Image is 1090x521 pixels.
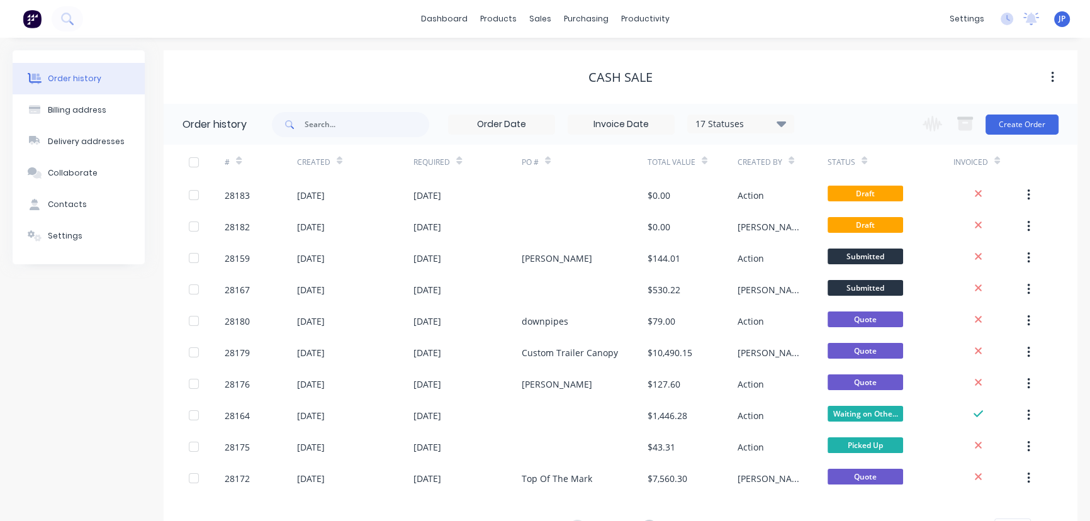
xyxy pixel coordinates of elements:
div: Action [738,189,764,202]
div: Order history [183,117,247,132]
div: $79.00 [648,315,675,328]
div: Invoiced [953,145,1025,179]
div: [DATE] [297,472,325,485]
div: Contacts [48,199,87,210]
div: [DATE] [413,315,441,328]
div: Settings [48,230,82,242]
div: $144.01 [648,252,680,265]
div: Status [828,157,855,168]
div: [DATE] [297,378,325,391]
div: 17 Statuses [688,117,794,131]
div: $530.22 [648,283,680,296]
button: Order history [13,63,145,94]
span: Submitted [828,280,903,296]
div: 28172 [225,472,250,485]
div: [DATE] [297,283,325,296]
div: [DATE] [297,252,325,265]
div: [DATE] [413,283,441,296]
div: Order history [48,73,101,84]
div: [DATE] [297,346,325,359]
div: [DATE] [413,220,441,233]
div: Action [738,378,764,391]
div: Required [413,145,522,179]
span: Waiting on Othe... [828,406,903,422]
div: Collaborate [48,167,98,179]
div: [PERSON_NAME] [738,220,802,233]
div: $1,446.28 [648,409,687,422]
span: Draft [828,217,903,233]
div: Invoiced [953,157,988,168]
div: $0.00 [648,220,670,233]
div: downpipes [522,315,568,328]
div: PO # [522,157,539,168]
div: [DATE] [413,440,441,454]
div: $7,560.30 [648,472,687,485]
button: Settings [13,220,145,252]
div: Delivery addresses [48,136,125,147]
div: 28179 [225,346,250,359]
div: Action [738,409,764,422]
div: [DATE] [297,315,325,328]
div: $127.60 [648,378,680,391]
button: Billing address [13,94,145,126]
div: Total Value [648,157,695,168]
div: $10,490.15 [648,346,692,359]
div: $43.31 [648,440,675,454]
div: [PERSON_NAME] [738,283,802,296]
div: purchasing [558,9,615,28]
div: [PERSON_NAME] [522,378,592,391]
div: Custom Trailer Canopy [522,346,618,359]
div: 28183 [225,189,250,202]
div: Action [738,440,764,454]
div: Action [738,252,764,265]
div: [DATE] [413,472,441,485]
span: Submitted [828,249,903,264]
div: [PERSON_NAME] [522,252,592,265]
input: Order Date [449,115,554,134]
span: Quote [828,469,903,485]
div: Required [413,157,450,168]
span: JP [1059,13,1065,25]
div: settings [943,9,991,28]
span: Quote [828,311,903,327]
div: Status [828,145,953,179]
a: dashboard [415,9,474,28]
div: [PERSON_NAME] [738,346,802,359]
button: Collaborate [13,157,145,189]
div: # [225,145,296,179]
div: 28180 [225,315,250,328]
div: [DATE] [413,252,441,265]
div: PO # [522,145,648,179]
span: Draft [828,186,903,201]
div: productivity [615,9,676,28]
div: 28182 [225,220,250,233]
div: Created By [738,157,782,168]
div: 28167 [225,283,250,296]
button: Create Order [986,115,1059,135]
span: Picked Up [828,437,903,453]
input: Invoice Date [568,115,674,134]
div: $0.00 [648,189,670,202]
div: [DATE] [297,189,325,202]
div: 28164 [225,409,250,422]
div: [DATE] [297,409,325,422]
div: Action [738,315,764,328]
span: Quote [828,374,903,390]
div: [DATE] [413,189,441,202]
div: Top Of The Mark [522,472,592,485]
div: 28175 [225,440,250,454]
button: Contacts [13,189,145,220]
div: Created By [738,145,828,179]
div: products [474,9,523,28]
div: 28176 [225,378,250,391]
div: [DATE] [413,409,441,422]
div: [DATE] [297,220,325,233]
img: Factory [23,9,42,28]
div: Created [297,157,330,168]
div: Total Value [648,145,738,179]
input: Search... [305,112,429,137]
div: [DATE] [297,440,325,454]
div: 28159 [225,252,250,265]
div: # [225,157,230,168]
span: Quote [828,343,903,359]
